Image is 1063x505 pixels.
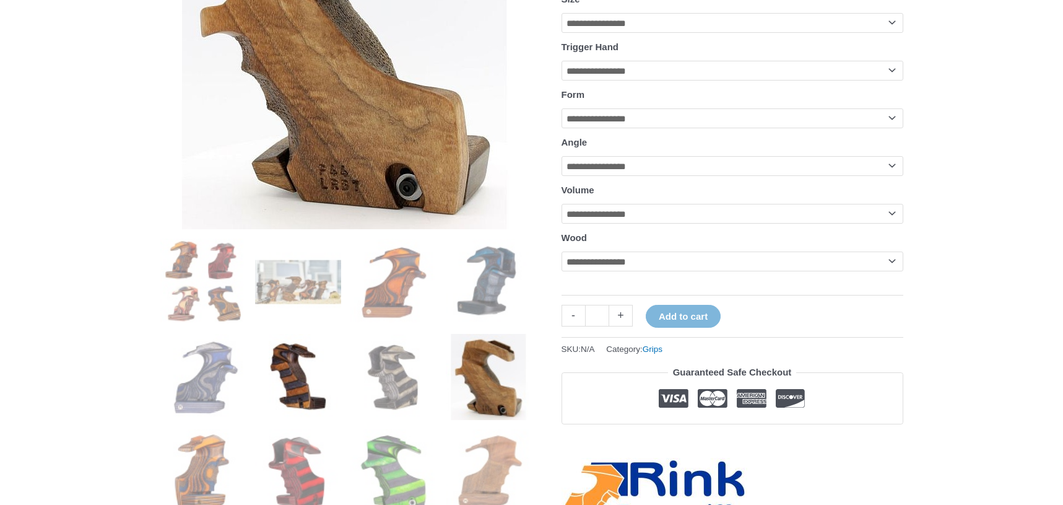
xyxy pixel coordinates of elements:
[562,341,595,357] span: SKU:
[609,305,633,327] a: +
[446,334,532,420] img: Rink Air Pistol Grip - Image 8
[350,334,436,420] img: Rink Air Pistol Grip - Image 7
[562,305,585,327] a: -
[255,239,341,325] img: Rink Air Pistol Grip - Image 2
[562,89,585,100] label: Form
[562,42,619,52] label: Trigger Hand
[562,232,587,243] label: Wood
[446,239,532,325] img: Rink Air Pistol Grip - Image 4
[160,334,246,420] img: Rink Air Pistol Grip - Image 5
[585,305,609,327] input: Product quantity
[350,239,436,325] img: Rink Air Pistol Grip - Image 3
[562,434,903,449] iframe: Customer reviews powered by Trustpilot
[562,137,588,147] label: Angle
[581,345,595,354] span: N/A
[606,341,662,357] span: Category:
[646,305,721,328] button: Add to cart
[160,239,246,325] img: Rink Air Pistol Grip
[643,345,662,354] a: Grips
[668,364,797,381] legend: Guaranteed Safe Checkout
[562,185,594,195] label: Volume
[255,334,341,420] img: Rink Air Pistol Grip - Image 6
